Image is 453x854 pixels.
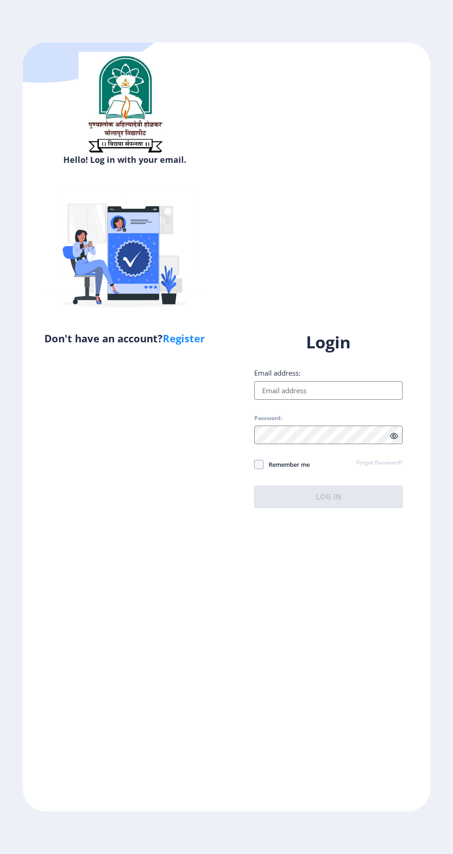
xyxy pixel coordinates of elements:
[44,169,206,331] img: Verified-rafiki.svg
[254,415,282,422] label: Password:
[254,381,403,400] input: Email address
[30,331,220,346] h5: Don't have an account?
[79,52,171,156] img: sulogo.png
[263,459,310,470] span: Remember me
[254,368,300,377] label: Email address:
[356,459,403,467] a: Forgot Password?
[30,154,220,165] h6: Hello! Log in with your email.
[163,331,205,345] a: Register
[254,486,403,508] button: Log In
[254,331,403,353] h1: Login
